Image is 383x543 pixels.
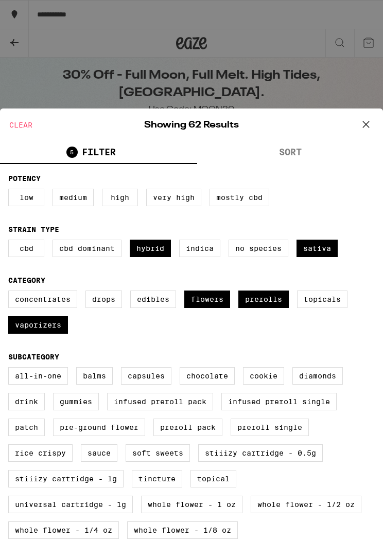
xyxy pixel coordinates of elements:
label: Topicals [297,291,347,308]
label: Topical [190,470,236,487]
label: Low [8,189,44,206]
label: Prerolls [238,291,289,308]
label: Chocolate [180,367,235,385]
label: Preroll Single [231,419,309,436]
div: 5 [66,147,78,158]
label: Balms [76,367,113,385]
label: Very High [146,189,201,206]
label: Drink [8,393,45,410]
label: Medium [53,189,94,206]
label: Patch [8,419,45,436]
label: Preroll Pack [153,419,222,436]
legend: Subcategory [8,353,59,361]
label: STIIIZY Cartridge - 1g [8,470,124,487]
label: Concentrates [8,291,77,308]
label: Cookie [243,367,284,385]
label: CBD [8,240,44,257]
span: FILTER [82,147,116,158]
label: Infused Preroll Pack [107,393,213,410]
label: Soft Sweets [126,444,190,462]
label: No Species [229,240,288,257]
label: All-In-One [8,367,68,385]
label: Universal Cartridge - 1g [8,496,133,513]
label: Whole Flower - 1 oz [141,496,242,513]
label: Gummies [53,393,99,410]
label: Infused Preroll Single [221,393,337,410]
h2: Showing 62 Results [33,120,350,130]
label: Sativa [297,240,338,257]
label: Whole Flower - 1/4 oz [8,521,119,539]
label: Capsules [121,367,171,385]
legend: Category [8,276,45,284]
label: Whole Flower - 1/8 oz [127,521,238,539]
label: CBD Dominant [53,240,121,257]
label: Hybrid [130,240,171,257]
label: STIIIZY Cartridge - 0.5g [198,444,323,462]
label: Whole Flower - 1/2 oz [251,496,361,513]
label: Sauce [81,444,117,462]
legend: Potency [8,174,41,183]
label: Flowers [184,291,230,308]
label: Diamonds [292,367,343,385]
label: Vaporizers [8,316,68,334]
label: Indica [179,240,220,257]
label: Rice Crispy [8,444,73,462]
label: Mostly CBD [210,189,269,206]
label: Drops [85,291,122,308]
legend: Strain Type [8,225,59,233]
label: Pre-ground Flower [53,419,145,436]
label: Edibles [130,291,176,308]
label: High [102,189,138,206]
button: SORT [197,141,383,164]
label: Tincture [132,470,182,487]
